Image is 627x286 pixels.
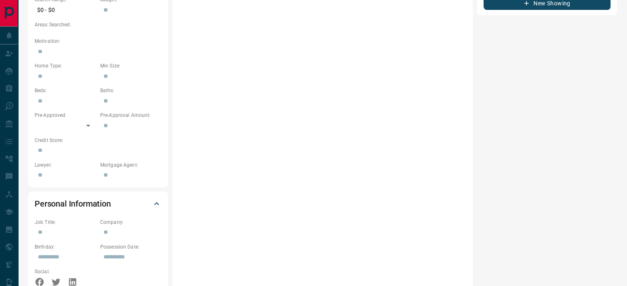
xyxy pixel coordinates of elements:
p: Lawyer: [35,161,96,169]
div: Personal Information [35,194,162,214]
p: Pre-Approved: [35,112,96,119]
p: Social: [35,268,96,275]
p: Pre-Approval Amount: [100,112,162,119]
p: Birthday: [35,243,96,251]
p: Areas Searched: [35,21,162,28]
p: Beds: [35,87,96,94]
p: Min Size: [100,62,162,70]
p: Motivation: [35,37,162,45]
p: $0 - $0 [35,3,96,17]
p: Mortgage Agent: [100,161,162,169]
h2: Personal Information [35,197,111,210]
p: Baths: [100,87,162,94]
p: Credit Score: [35,137,162,144]
p: Job Title: [35,219,96,226]
p: Company: [100,219,162,226]
p: Possession Date: [100,243,162,251]
p: Home Type: [35,62,96,70]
